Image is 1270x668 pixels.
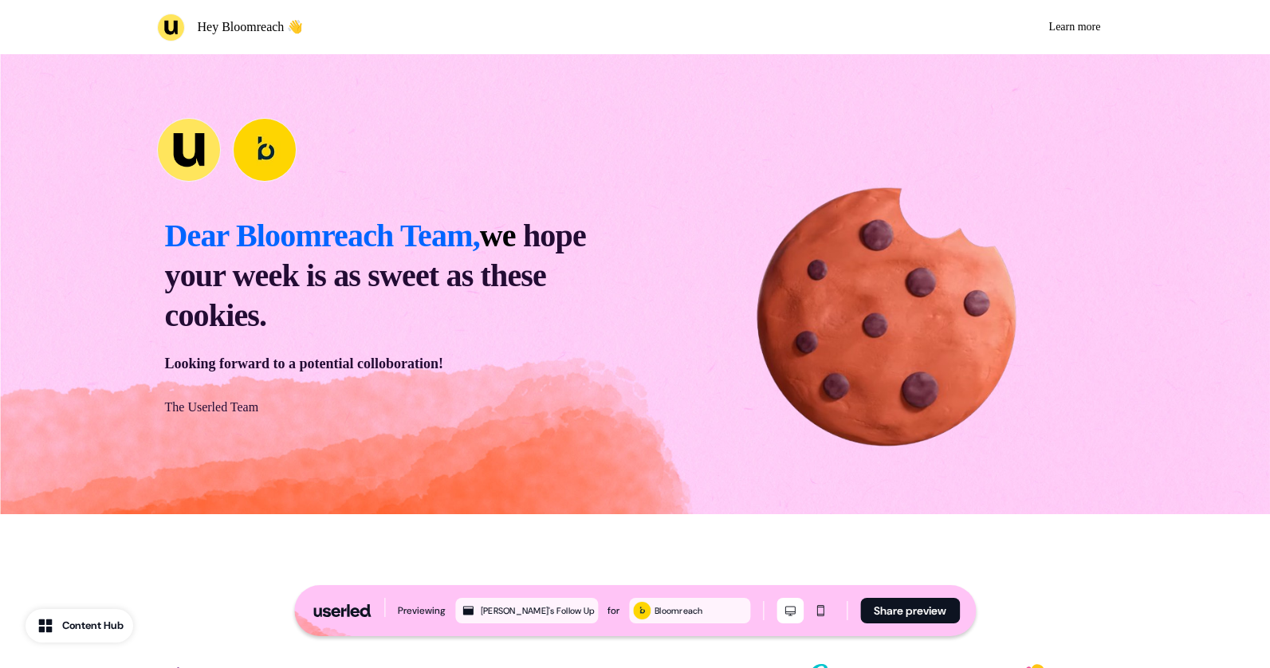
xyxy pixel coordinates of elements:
[807,598,834,623] button: Mobile mode
[165,354,444,373] p: Looking forward to a potential colloboration!
[165,400,259,414] span: The Userled Team
[655,603,747,618] div: Bloomreach
[860,598,960,623] button: Share preview
[165,218,586,333] span: hope your week is as sweet as these cookies.
[198,18,304,37] p: Hey Bloomreach 👋
[26,609,133,642] button: Content Hub
[435,578,836,607] p: Bloomreach, join our team of incredible partners
[1036,13,1114,41] a: Learn more
[165,218,480,253] span: Dear Bloomreach Team,
[480,218,516,253] span: we
[62,618,124,634] div: Content Hub
[777,598,804,623] button: Desktop mode
[398,603,446,619] div: Previewing
[607,603,619,619] div: for
[481,603,595,618] div: [PERSON_NAME]'s Follow Up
